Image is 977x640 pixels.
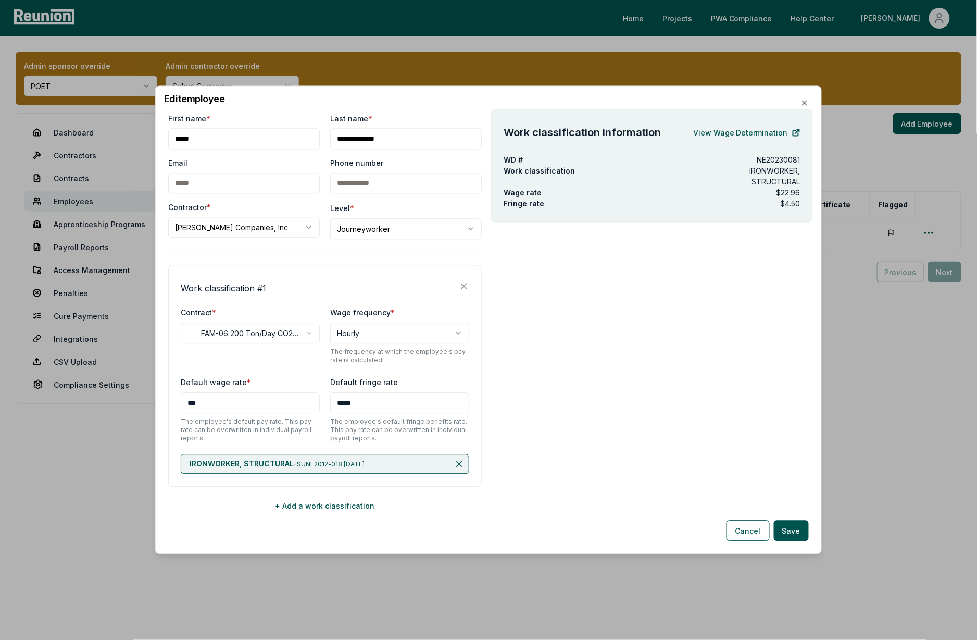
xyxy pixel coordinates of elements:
h4: Work classification # 1 [181,282,266,295]
label: Contractor [168,202,211,213]
p: NE20230081 [757,155,800,166]
label: Contract [181,309,216,317]
button: Cancel [727,521,770,541]
p: $4.50 [781,199,800,210]
p: Fringe rate [504,199,544,210]
a: View Wage Determination [693,122,800,143]
label: Wage frequency [330,309,395,317]
label: Level [330,204,354,213]
p: Work classification [504,166,703,177]
label: First name [168,114,210,125]
label: Last name [330,114,372,125]
h2: Edit employee [164,95,813,104]
p: WD # [504,155,523,166]
h4: Work classification information [504,125,661,141]
p: The frequency at which the employee's pay rate is calculated. [330,348,469,365]
label: Default fringe rate [330,378,398,387]
p: The employee's default pay rate. This pay rate can be overwritten in individual payroll reports. [181,418,320,443]
label: Phone number [330,158,383,169]
p: Wage rate [504,188,542,199]
button: Save [774,521,809,541]
span: SUNE2012-018 [DATE] [297,461,365,469]
label: Default wage rate [181,378,251,387]
button: + Add a work classification [168,496,482,516]
p: $22.96 [776,188,800,199]
label: Email [168,158,187,169]
p: - [190,459,365,470]
p: IRONWORKER, STRUCTURAL [720,166,800,188]
p: The employee's default fringe benefits rate. This pay rate can be overwritten in individual payro... [330,418,469,443]
span: IRONWORKER, STRUCTURAL [190,460,294,469]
